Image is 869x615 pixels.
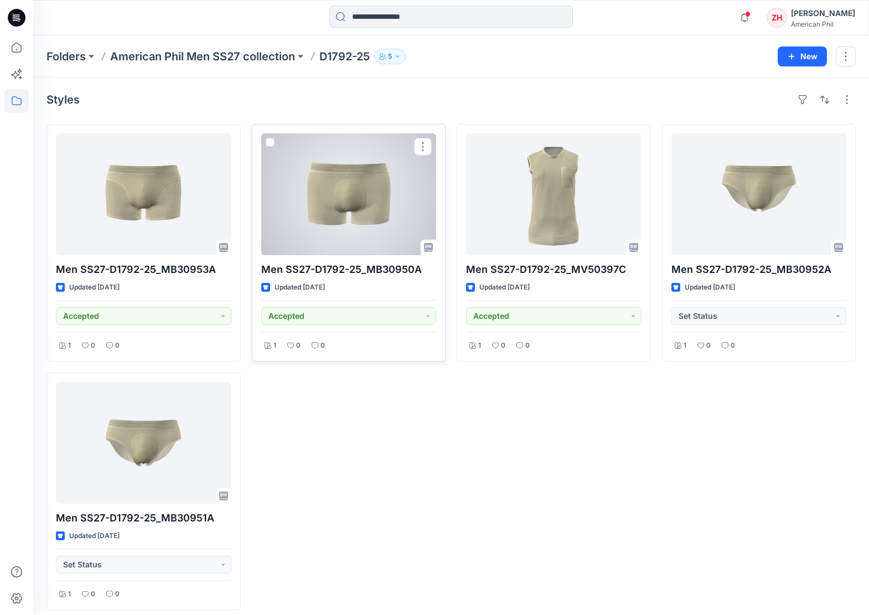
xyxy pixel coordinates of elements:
[320,340,325,352] p: 0
[110,49,295,64] a: American Phil Men SS27 collection
[69,282,120,293] p: Updated [DATE]
[478,340,481,352] p: 1
[296,340,301,352] p: 0
[68,340,71,352] p: 1
[767,8,787,28] div: ZH
[671,262,847,277] p: Men SS27-D1792-25_MB30952A
[115,340,120,352] p: 0
[791,7,855,20] div: [PERSON_NAME]
[684,340,686,352] p: 1
[46,93,80,106] h4: Styles
[319,49,370,64] p: D1792-25
[115,588,120,600] p: 0
[685,282,735,293] p: Updated [DATE]
[68,588,71,600] p: 1
[479,282,530,293] p: Updated [DATE]
[791,20,855,28] div: American Phil
[261,133,437,255] a: Men SS27-D1792-25_MB30950A
[46,49,86,64] a: Folders
[56,382,231,504] a: Men SS27-D1792-25_MB30951A
[388,50,392,63] p: 5
[374,49,406,64] button: 5
[706,340,711,352] p: 0
[275,282,325,293] p: Updated [DATE]
[466,133,642,255] a: Men SS27-D1792-25_MV50397C
[731,340,735,352] p: 0
[525,340,530,352] p: 0
[69,530,120,542] p: Updated [DATE]
[56,262,231,277] p: Men SS27-D1792-25_MB30953A
[501,340,505,352] p: 0
[91,588,95,600] p: 0
[56,133,231,255] a: Men SS27-D1792-25_MB30953A
[56,510,231,526] p: Men SS27-D1792-25_MB30951A
[671,133,847,255] a: Men SS27-D1792-25_MB30952A
[778,46,827,66] button: New
[466,262,642,277] p: Men SS27-D1792-25_MV50397C
[273,340,276,352] p: 1
[261,262,437,277] p: Men SS27-D1792-25_MB30950A
[91,340,95,352] p: 0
